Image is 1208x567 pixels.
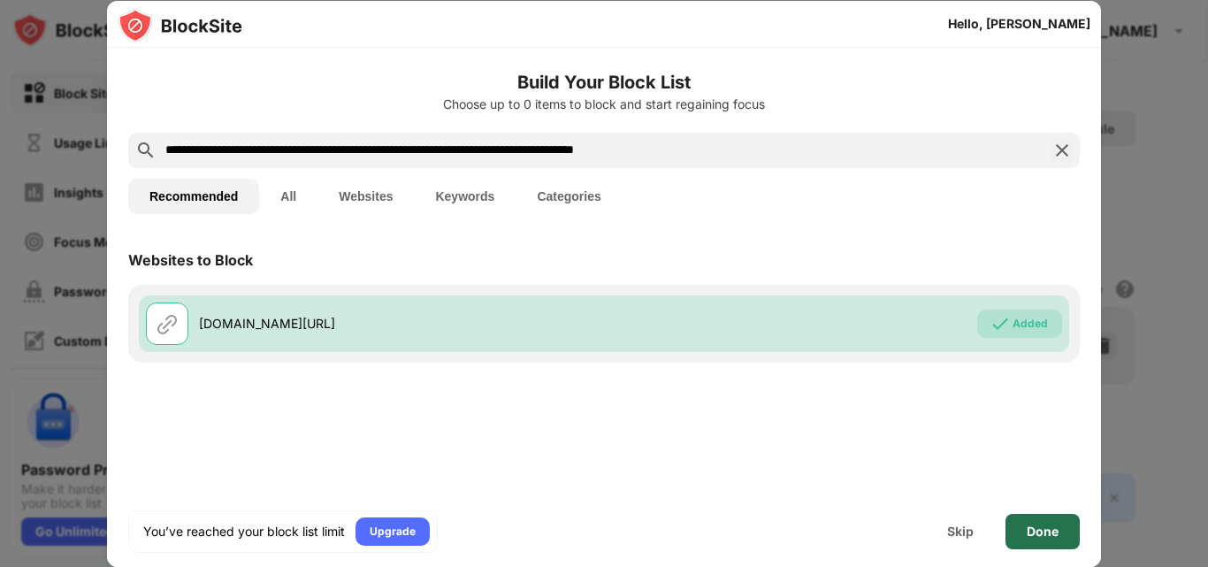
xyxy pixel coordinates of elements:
[317,179,414,214] button: Websites
[128,251,253,269] div: Websites to Block
[135,140,157,161] img: search.svg
[1051,140,1073,161] img: search-close
[128,69,1080,96] h6: Build Your Block List
[1013,315,1048,333] div: Added
[199,314,604,333] div: [DOMAIN_NAME][URL]
[370,523,416,540] div: Upgrade
[259,179,317,214] button: All
[414,179,516,214] button: Keywords
[128,97,1080,111] div: Choose up to 0 items to block and start regaining focus
[128,179,259,214] button: Recommended
[516,179,622,214] button: Categories
[947,525,974,539] div: Skip
[157,313,178,334] img: url.svg
[118,8,242,43] img: logo-blocksite.svg
[948,17,1090,31] div: Hello, [PERSON_NAME]
[1027,525,1059,539] div: Done
[143,523,345,540] div: You’ve reached your block list limit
